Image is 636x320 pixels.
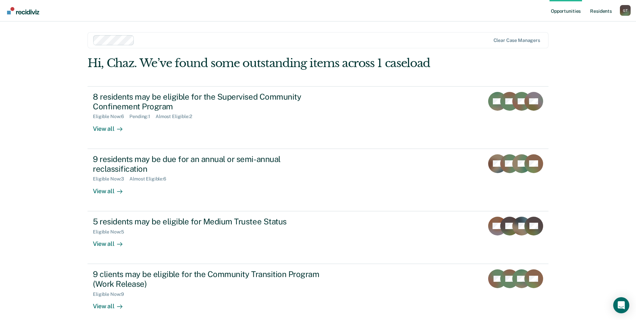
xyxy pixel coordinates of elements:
[494,38,540,43] div: Clear case managers
[93,92,328,111] div: 8 residents may be eligible for the Supervised Community Confinement Program
[93,176,129,182] div: Eligible Now : 3
[620,5,631,16] div: G T
[156,114,197,119] div: Almost Eligible : 2
[93,297,130,310] div: View all
[129,114,156,119] div: Pending : 1
[93,154,328,174] div: 9 residents may be due for an annual or semi-annual reclassification
[7,7,39,14] img: Recidiviz
[620,5,631,16] button: Profile dropdown button
[93,229,129,235] div: Eligible Now : 5
[93,182,130,195] div: View all
[93,269,328,289] div: 9 clients may be eligible for the Community Transition Program (Work Release)
[93,119,130,132] div: View all
[88,86,548,149] a: 8 residents may be eligible for the Supervised Community Confinement ProgramEligible Now:6Pending...
[93,234,130,248] div: View all
[93,217,328,226] div: 5 residents may be eligible for Medium Trustee Status
[613,297,629,313] div: Open Intercom Messenger
[93,291,129,297] div: Eligible Now : 9
[129,176,172,182] div: Almost Eligible : 6
[93,114,129,119] div: Eligible Now : 6
[88,56,456,70] div: Hi, Chaz. We’ve found some outstanding items across 1 caseload
[88,211,548,264] a: 5 residents may be eligible for Medium Trustee StatusEligible Now:5View all
[88,149,548,211] a: 9 residents may be due for an annual or semi-annual reclassificationEligible Now:3Almost Eligible...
